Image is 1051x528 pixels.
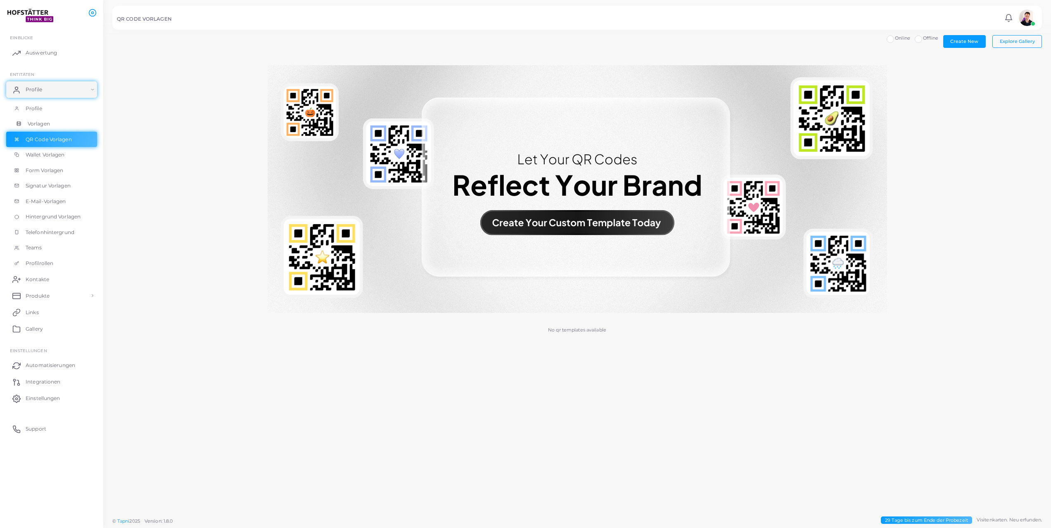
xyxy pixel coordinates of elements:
[6,225,97,240] a: Telefonhintergrund
[117,16,172,22] h5: QR CODE VORLAGEN
[895,35,910,41] span: Online
[145,518,173,524] span: Version: 1.8.0
[992,35,1042,47] button: Explore Gallery
[1016,9,1037,26] a: avatar
[26,151,65,159] span: Wallet Vorlagen
[6,304,97,320] a: Links
[26,325,43,333] span: Gallery
[117,518,130,524] a: Tapni
[6,374,97,390] a: Integrationen
[10,35,33,40] span: EINBLICKE
[6,147,97,163] a: Wallet Vorlagen
[26,276,49,283] span: Kontakte
[268,65,887,313] img: No qr templates
[6,45,97,61] a: Auswertung
[1000,38,1035,44] span: Explore Gallery
[28,120,50,128] span: Vorlagen
[6,101,97,116] a: Profile
[1019,9,1035,26] img: avatar
[6,357,97,374] a: Automatisierungen
[26,362,75,369] span: Automatisierungen
[6,240,97,256] a: Teams
[112,518,173,525] span: ©
[977,516,1042,523] span: Visitenkarten. Neu erfunden.
[6,132,97,147] a: QR Code Vorlagen
[26,395,60,402] span: Einstellungen
[26,86,42,93] span: Profile
[26,260,53,267] span: Profilrollen
[26,198,66,205] span: E-Mail-Vorlagen
[881,516,972,524] span: 29 Tage bis zum Ende der Probezeit
[26,229,74,236] span: Telefonhintergrund
[6,271,97,287] a: Kontakte
[6,209,97,225] a: Hintergrund Vorlagen
[26,213,81,220] span: Hintergrund Vorlagen
[26,167,63,174] span: Form Vorlagen
[10,348,47,353] span: Einstellungen
[6,178,97,194] a: Signatur Vorlagen
[10,72,34,77] span: ENTITÄTEN
[129,518,140,525] span: 2025
[548,327,606,334] p: No qr templates available
[943,35,986,47] button: Create New
[6,116,97,132] a: Vorlagen
[6,256,97,271] a: Profilrollen
[26,105,42,112] span: Profile
[950,38,978,44] span: Create New
[26,425,46,433] span: Support
[6,390,97,407] a: Einstellungen
[6,320,97,337] a: Gallery
[26,136,72,143] span: QR Code Vorlagen
[6,163,97,178] a: Form Vorlagen
[6,194,97,209] a: E-Mail-Vorlagen
[6,421,97,437] a: Support
[26,309,39,316] span: Links
[26,292,50,300] span: Produkte
[26,49,57,57] span: Auswertung
[6,287,97,304] a: Produkte
[6,81,97,98] a: Profile
[26,244,42,251] span: Teams
[7,8,53,23] img: logo
[923,35,939,41] span: Offline
[26,182,71,189] span: Signatur Vorlagen
[26,378,60,386] span: Integrationen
